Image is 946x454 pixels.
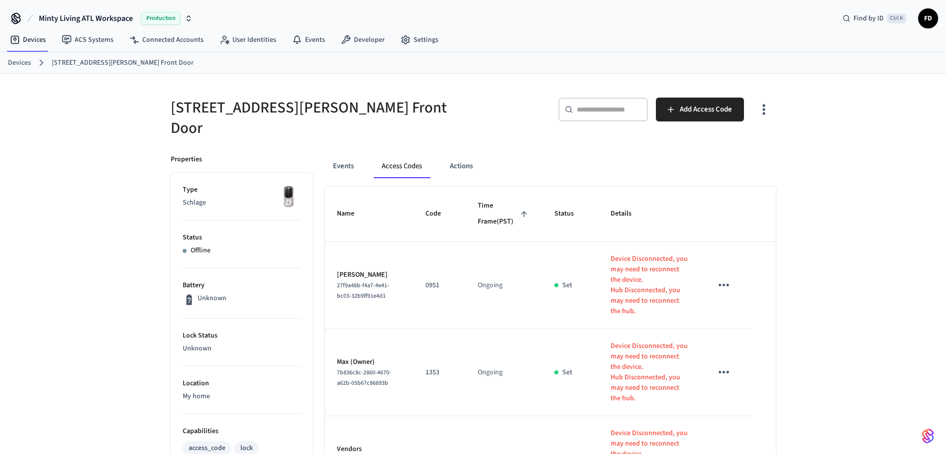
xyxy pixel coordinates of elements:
[325,154,362,178] button: Events
[183,426,301,437] p: Capabilities
[284,31,333,49] a: Events
[337,206,367,222] span: Name
[52,58,194,68] a: [STREET_ADDRESS][PERSON_NAME] Front Door
[425,280,454,291] p: 0951
[325,154,776,178] div: ant example
[183,391,301,402] p: My home
[2,31,54,49] a: Devices
[39,12,133,24] span: Minty Living ATL Workspace
[276,185,301,210] img: Yale Assure Touchscreen Wifi Smart Lock, Satin Nickel, Front
[183,343,301,354] p: Unknown
[611,254,688,285] p: Device Disconnected, you may need to reconnect the device.
[374,154,430,178] button: Access Codes
[478,198,531,229] span: Time Frame(PST)
[425,367,454,378] p: 1353
[189,443,225,454] div: access_code
[337,281,389,300] span: 27f9a48b-f4a7-4e41-bc03-32b9ff91e4d1
[337,357,402,367] p: Max (Owner)
[656,98,744,121] button: Add Access Code
[183,185,301,195] p: Type
[611,206,644,222] span: Details
[887,13,906,23] span: Ctrl K
[240,443,253,454] div: lock
[141,12,181,25] span: Production
[466,329,543,416] td: Ongoing
[466,242,543,329] td: Ongoing
[853,13,884,23] span: Find by ID
[121,31,211,49] a: Connected Accounts
[171,98,467,138] h5: [STREET_ADDRESS][PERSON_NAME] Front Door
[211,31,284,49] a: User Identities
[680,103,732,116] span: Add Access Code
[611,372,688,404] p: Hub Disconnected, you may need to reconnect the hub.
[922,428,934,444] img: SeamLogoGradient.69752ec5.svg
[919,9,937,27] span: FD
[337,270,402,280] p: [PERSON_NAME]
[562,280,572,291] p: Set
[562,367,572,378] p: Set
[442,154,481,178] button: Actions
[191,245,210,256] p: Offline
[554,206,587,222] span: Status
[835,9,914,27] div: Find by IDCtrl K
[183,378,301,389] p: Location
[183,198,301,208] p: Schlage
[611,341,688,372] p: Device Disconnected, you may need to reconnect the device.
[425,206,454,222] span: Code
[611,285,688,317] p: Hub Disconnected, you may need to reconnect the hub.
[54,31,121,49] a: ACS Systems
[337,368,391,387] span: 7b836c8c-2860-4670-a62b-05b67c86693b
[198,293,226,304] p: Unknown
[333,31,393,49] a: Developer
[918,8,938,28] button: FD
[171,154,202,165] p: Properties
[183,232,301,243] p: Status
[183,280,301,291] p: Battery
[183,331,301,341] p: Lock Status
[8,58,31,68] a: Devices
[393,31,446,49] a: Settings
